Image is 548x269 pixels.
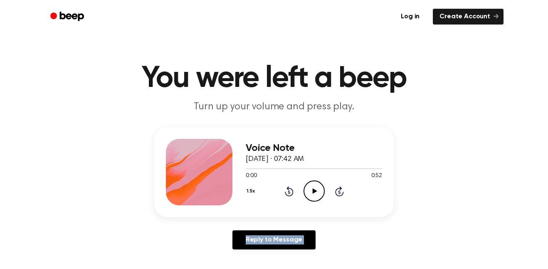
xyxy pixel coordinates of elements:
[433,9,504,25] a: Create Account
[114,100,434,114] p: Turn up your volume and press play.
[246,155,304,163] span: [DATE] · 07:42 AM
[246,143,382,154] h3: Voice Note
[246,184,258,198] button: 1.5x
[392,7,428,26] a: Log in
[232,230,316,249] a: Reply to Message
[246,172,257,180] span: 0:00
[61,64,487,94] h1: You were left a beep
[44,9,91,25] a: Beep
[371,172,382,180] span: 0:52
